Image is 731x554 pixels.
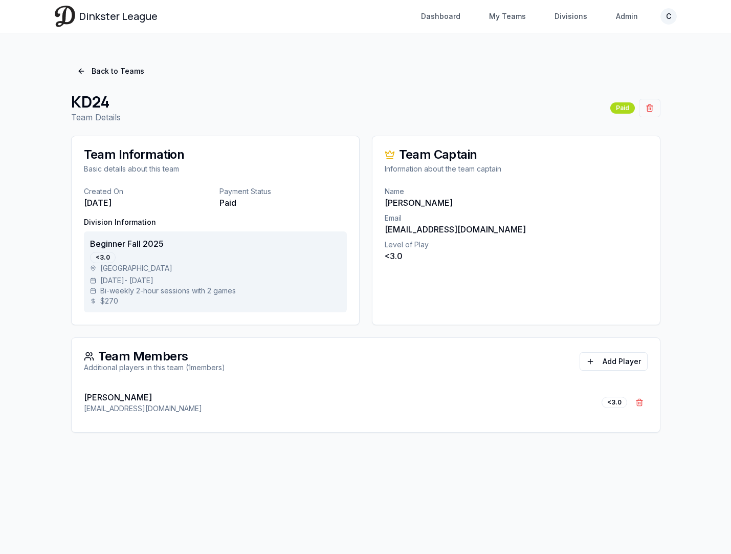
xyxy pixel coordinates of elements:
div: Basic details about this team [84,164,347,174]
p: [EMAIL_ADDRESS][DOMAIN_NAME] [84,403,202,414]
a: Back to Teams [71,62,150,80]
p: Beginner Fall 2025 [90,238,341,250]
img: Dinkster [55,6,75,27]
span: [GEOGRAPHIC_DATA] [100,263,172,273]
p: Created On [84,186,211,197]
a: Dashboard [415,7,467,26]
a: Dinkster League [55,6,158,27]
p: Email [385,213,648,223]
div: Paid [610,102,635,114]
div: Additional players in this team ( 1 members) [84,363,225,373]
span: [DATE] - [DATE] [100,275,153,286]
p: Name [385,186,648,197]
p: [PERSON_NAME] [385,197,648,209]
p: Level of Play [385,240,648,250]
p: [EMAIL_ADDRESS][DOMAIN_NAME] [385,223,648,236]
p: Paid [219,197,347,209]
span: Bi-weekly 2-hour sessions with 2 games [100,286,236,296]
p: <3.0 [385,250,648,262]
a: My Teams [483,7,532,26]
div: $ 270 [90,296,341,306]
div: <3.0 [90,252,116,263]
div: Team Members [84,350,225,363]
div: Team Captain [385,148,648,161]
div: Information about the team captain [385,164,648,174]
p: [DATE] [84,197,211,209]
span: Dinkster League [79,9,158,24]
div: Team Information [84,148,347,161]
a: Divisions [548,7,593,26]
p: [PERSON_NAME] [84,391,202,403]
div: <3.0 [602,397,627,408]
h1: KD24 [71,93,121,111]
p: Division Information [84,217,347,227]
button: C [660,8,677,25]
a: Admin [610,7,644,26]
p: Payment Status [219,186,347,197]
button: Add Player [580,352,648,371]
p: Team Details [71,111,121,123]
